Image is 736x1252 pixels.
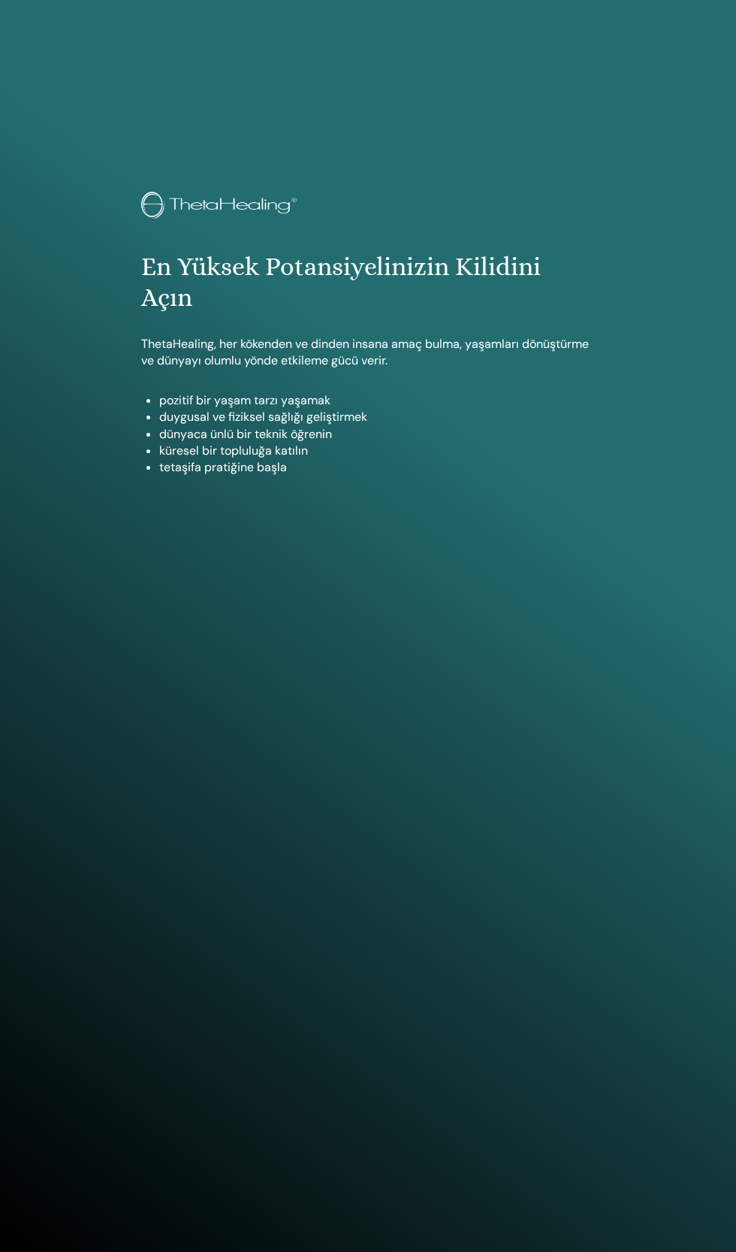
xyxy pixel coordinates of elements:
p: ThetaHealing, her kökenden ve dinden insana amaç bulma, yaşamları dönüştürme ve dünyayı olumlu yö... [141,336,594,370]
li: pozitif bir yaşam tarzı yaşamak [159,392,594,409]
li: küresel bir topluluğa katılın [159,443,594,459]
li: duygusal ve fiziksel sağlığı geliştirmek [159,409,594,425]
li: tetaşifa pratiğine başla [159,459,594,476]
h1: En Yüksek Potansiyelinizin Kilidini Açın [141,252,594,313]
li: dünyaca ünlü bir teknik öğrenin [159,426,594,443]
